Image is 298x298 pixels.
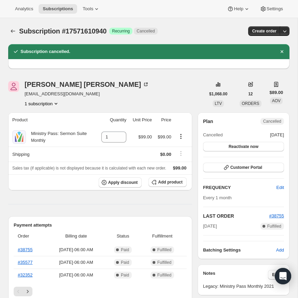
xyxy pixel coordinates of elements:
span: $99.00 [173,165,187,171]
span: $1,068.00 [209,91,227,97]
span: Edit [272,272,280,277]
span: LTV [215,101,222,106]
button: Edit [272,182,288,193]
button: Next [23,287,32,296]
span: Fulfilled [157,260,171,265]
span: $89.00 [270,89,283,96]
span: [DATE] [203,223,217,230]
th: Quantity [97,112,128,127]
span: Reactivate now [229,144,258,149]
div: Open Intercom Messenger [275,268,291,284]
span: Ethan Strawn [8,81,19,92]
span: Billing date [48,233,104,240]
span: Settings [267,6,283,12]
span: AOV [272,98,281,103]
h2: FREQUENCY [203,184,276,191]
span: Status [108,233,138,240]
span: Fulfillment [142,233,183,240]
a: #35577 [18,260,32,265]
span: Add product [158,179,182,185]
span: $0.00 [160,152,171,157]
h2: Plan [203,118,213,125]
nav: Pagination [14,287,187,296]
span: $99.00 [138,134,152,139]
button: Edit [268,270,284,280]
span: Legacy: Ministry Pass Monthly 2021 [203,283,284,290]
h2: LAST ORDER [203,213,269,219]
span: Fulfilled [157,272,171,278]
span: Fulfilled [157,247,171,253]
button: Shipping actions [175,150,186,157]
span: Apply discount [108,180,138,185]
a: #32352 [18,272,32,277]
span: Recurring [112,28,130,34]
span: Paid [121,247,129,253]
button: Tools [79,4,104,14]
span: Help [234,6,243,12]
span: Cancelled [203,132,223,138]
button: Subscriptions [39,4,77,14]
span: [DATE] · 06:00 AM [48,272,104,279]
button: $1,068.00 [205,89,231,99]
button: 12 [244,89,257,99]
span: [DATE] [270,132,284,138]
div: Ministry Pass: Sermon Suite [26,130,87,144]
h2: Subscription cancelled. [20,48,70,55]
span: $99.00 [158,134,171,139]
div: [PERSON_NAME] [PERSON_NAME] [25,81,149,88]
th: Order [14,229,46,244]
th: Price [154,112,173,127]
span: Every 1 month [203,195,232,200]
span: Fulfilled [267,223,281,229]
h6: Batching Settings [203,247,276,254]
span: Customer Portal [230,165,262,170]
button: Apply discount [99,177,142,188]
button: Analytics [11,4,37,14]
span: [DATE] · 06:00 AM [48,246,104,253]
button: Subscriptions [8,26,18,36]
th: Product [8,112,97,127]
button: Reactivate now [203,142,284,151]
button: #38755 [269,213,284,219]
span: Subscription #17571610940 [19,27,107,35]
span: Cancelled [263,119,281,124]
h2: Payment attempts [14,222,187,229]
button: Customer Portal [203,163,284,172]
span: Edit [276,184,284,191]
button: Add product [148,177,186,187]
span: Tools [83,6,93,12]
span: 12 [248,91,253,97]
button: Settings [256,4,287,14]
span: Add [276,247,284,254]
a: #38755 [18,247,32,252]
span: Create order [252,28,276,34]
span: [EMAIL_ADDRESS][DOMAIN_NAME] [25,91,149,97]
span: Paid [121,272,129,278]
button: Create order [248,26,281,36]
button: Product actions [175,133,186,140]
span: Cancelled [137,28,155,34]
button: Help [223,4,254,14]
small: Monthly [31,138,45,143]
h3: Notes [203,270,268,280]
span: Paid [121,260,129,265]
span: ORDERS [242,101,259,106]
button: Add [272,245,288,256]
span: Subscriptions [43,6,73,12]
span: Sales tax (if applicable) is not displayed because it is calculated with each new order. [12,166,166,171]
button: Product actions [25,100,59,107]
a: #38755 [269,213,284,218]
img: product img [12,130,26,144]
th: Unit Price [128,112,154,127]
span: [DATE] · 06:00 AM [48,259,104,266]
span: Analytics [15,6,33,12]
th: Shipping [8,147,97,162]
button: Dismiss notification [277,47,287,56]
